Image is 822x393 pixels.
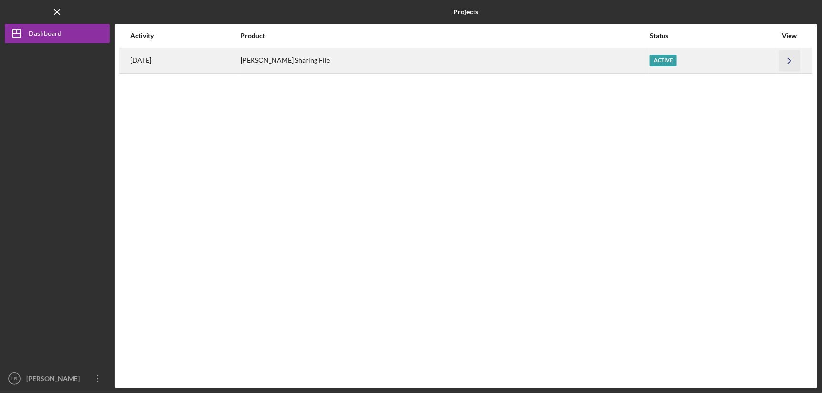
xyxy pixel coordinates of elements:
div: [PERSON_NAME] [24,369,86,391]
text: LB [11,376,17,382]
button: LB[PERSON_NAME] [5,369,110,388]
button: Dashboard [5,24,110,43]
div: Status [650,32,777,40]
div: View [778,32,801,40]
b: Projects [453,8,478,16]
div: Activity [130,32,240,40]
div: Active [650,55,677,66]
div: Product [241,32,649,40]
div: Dashboard [29,24,62,45]
time: 2025-02-28 14:31 [130,56,151,64]
div: [PERSON_NAME] Sharing File [241,49,649,73]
